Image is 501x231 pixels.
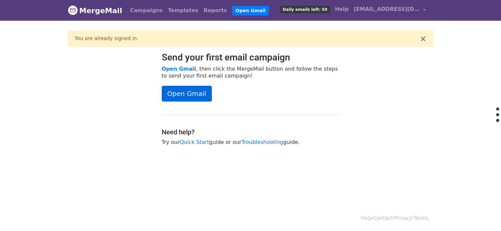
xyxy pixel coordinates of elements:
a: [EMAIL_ADDRESS][DOMAIN_NAME] [351,3,428,18]
a: Open Gmail [232,6,269,15]
a: Campaigns [127,4,165,17]
a: Help [361,215,372,221]
div: You are already signed in. [75,35,420,42]
button: × [420,35,426,43]
span: Daily emails left: 50 [280,6,329,13]
h4: Need help? [162,128,340,136]
p: Try our guide or our guide. [162,139,340,146]
p: , then click the MergeMail button and follow the steps to send your first email campaign! [162,65,340,79]
a: Open Gmail [162,66,196,72]
img: MergeMail logo [68,5,78,15]
h2: Send your first email campaign [162,52,340,63]
a: Templates [165,4,201,17]
a: Reports [201,4,230,17]
a: Open Gmail [162,86,212,102]
a: Terms [414,215,428,221]
a: Privacy [394,215,412,221]
a: Help [332,3,351,16]
a: Contact [374,215,393,221]
a: Daily emails left: 50 [278,3,332,16]
a: MergeMail [68,4,122,17]
a: Quick Start [180,139,209,145]
span: [EMAIL_ADDRESS][DOMAIN_NAME] [354,5,420,13]
a: Troubleshooting [241,139,283,145]
iframe: Chat Widget [468,199,501,231]
div: וידג'ט של צ'אט [468,199,501,231]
